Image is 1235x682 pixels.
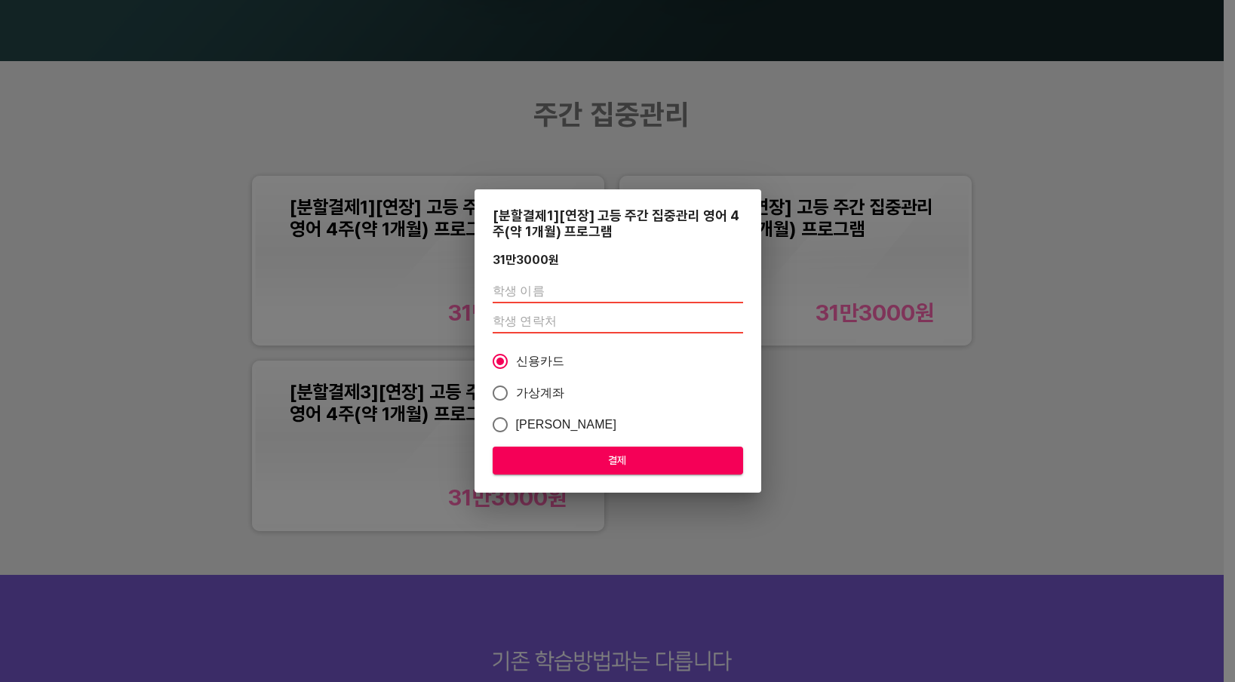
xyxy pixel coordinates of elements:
[493,309,743,333] input: 학생 연락처
[516,384,565,402] span: 가상계좌
[493,447,743,475] button: 결제
[516,352,565,370] span: 신용카드
[493,253,559,267] div: 31만3000 원
[516,416,617,434] span: [PERSON_NAME]
[505,451,731,470] span: 결제
[493,279,743,303] input: 학생 이름
[493,207,743,239] div: [분할결제1][연장] 고등 주간 집중관리 영어 4주(약 1개월) 프로그램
